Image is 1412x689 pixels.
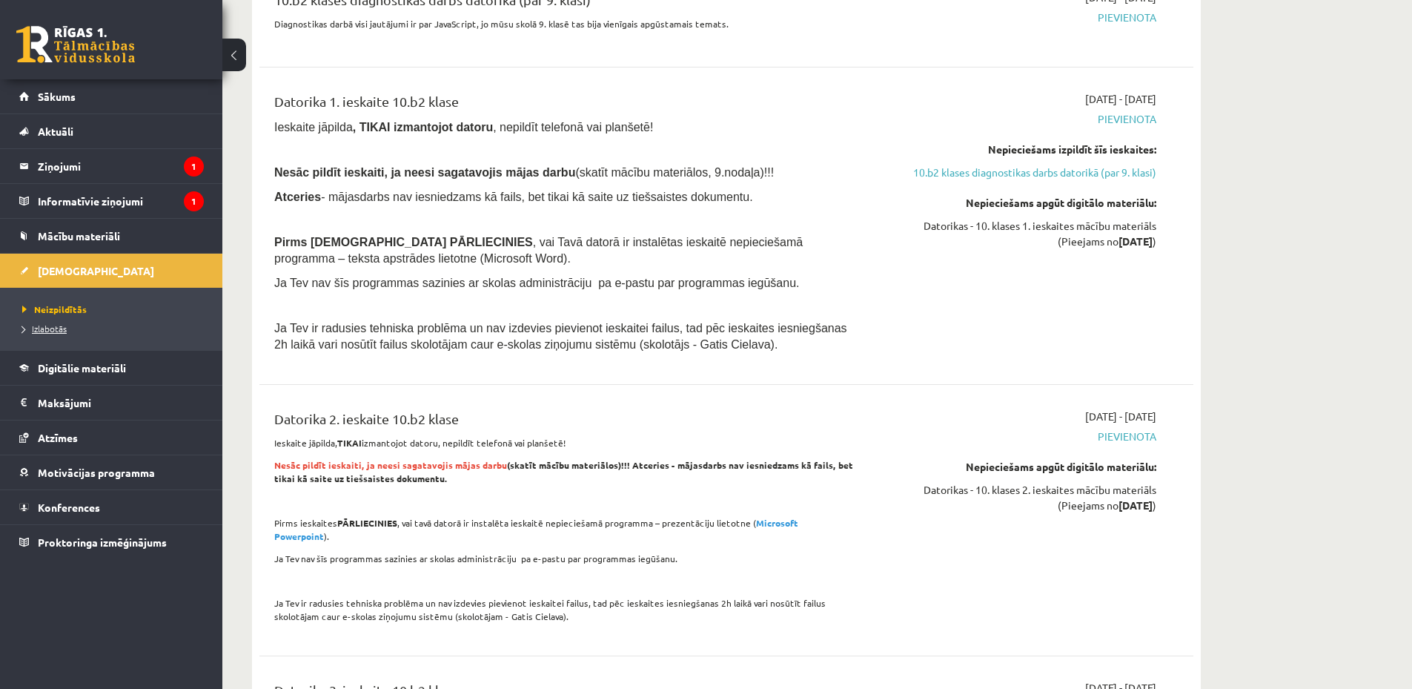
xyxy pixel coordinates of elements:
[19,421,204,455] a: Atzīmes
[19,490,204,524] a: Konferences
[19,525,204,559] a: Proktoringa izmēģinājums
[1085,91,1156,107] span: [DATE] - [DATE]
[38,535,167,549] span: Proktoringa izmēģinājums
[274,121,653,133] span: Ieskaite jāpilda , nepildīt telefonā vai planšetē!
[1118,234,1153,248] strong: [DATE]
[877,10,1156,25] span: Pievienota
[877,165,1156,180] a: 10.b2 klases diagnostikas darbs datorikā (par 9. klasi)
[877,195,1156,211] div: Nepieciešams apgūt digitālo materiālu:
[38,125,73,138] span: Aktuāli
[877,459,1156,475] div: Nepieciešams apgūt digitālo materiālu:
[16,26,135,63] a: Rīgas 1. Tālmācības vidusskola
[19,114,204,148] a: Aktuāli
[274,166,575,179] span: Nesāc pildīt ieskaiti, ja neesi sagatavojis mājas darbu
[274,409,855,436] div: Datorika 2. ieskaite 10.b2 klase
[19,149,204,183] a: Ziņojumi1
[877,218,1156,249] div: Datorikas - 10. klases 1. ieskaites mācību materiāls (Pieejams no )
[877,429,1156,444] span: Pievienota
[1085,409,1156,424] span: [DATE] - [DATE]
[19,455,204,489] a: Motivācijas programma
[337,517,397,529] strong: PĀRLIECINIES
[274,459,507,471] span: Nesāc pildīt ieskaiti, ja neesi sagatavojis mājas darbu
[274,552,855,565] p: Ja Tev nav šīs programmas sazinies ar skolas administrāciju pa e-pastu par programmas iegūšanu.
[22,323,67,334] span: Izlabotās
[38,386,204,420] legend: Maksājumi
[274,516,855,543] p: Pirms ieskaites , vai tavā datorā ir instalēta ieskaitē nepieciešamā programma – prezentāciju lie...
[38,229,120,243] span: Mācību materiāli
[274,517,798,542] strong: Microsoft Powerpoint
[38,264,154,277] span: [DEMOGRAPHIC_DATA]
[877,482,1156,513] div: Datorikas - 10. klases 2. ieskaites mācību materiāls (Pieejams no )
[274,17,855,30] p: Diagnostikas darbā visi jautājumi ir par JavaScript, jo mūsu skolā 9. klasē tas bija vienīgais ap...
[38,466,155,479] span: Motivācijas programma
[22,303,87,315] span: Neizpildītās
[22,303,208,316] a: Neizpildītās
[19,351,204,385] a: Digitālie materiāli
[19,184,204,218] a: Informatīvie ziņojumi1
[274,236,803,265] span: , vai Tavā datorā ir instalētas ieskaitē nepieciešamā programma – teksta apstrādes lietotne (Micr...
[184,156,204,177] i: 1
[184,191,204,211] i: 1
[274,191,321,203] b: Atceries
[274,191,753,203] span: - mājasdarbs nav iesniedzams kā fails, bet tikai kā saite uz tiešsaistes dokumentu.
[38,431,78,444] span: Atzīmes
[274,436,855,449] p: Ieskaite jāpilda, izmantojot datoru, nepildīt telefonā vai planšetē!
[22,322,208,335] a: Izlabotās
[274,91,855,119] div: Datorika 1. ieskaite 10.b2 klase
[274,596,855,623] p: Ja Tev ir radusies tehniska problēma un nav izdevies pievienot ieskaitei failus, tad pēc ieskaite...
[1118,498,1153,512] strong: [DATE]
[19,386,204,420] a: Maksājumi
[353,121,493,133] b: , TIKAI izmantojot datoru
[575,166,774,179] span: (skatīt mācību materiālos, 9.nodaļa)!!!
[19,79,204,113] a: Sākums
[19,254,204,288] a: [DEMOGRAPHIC_DATA]
[38,90,76,103] span: Sākums
[19,219,204,253] a: Mācību materiāli
[38,501,100,514] span: Konferences
[274,236,533,248] span: Pirms [DEMOGRAPHIC_DATA] PĀRLIECINIES
[274,322,847,351] span: Ja Tev ir radusies tehniska problēma un nav izdevies pievienot ieskaitei failus, tad pēc ieskaite...
[274,459,853,484] strong: (skatīt mācību materiālos)!!! Atceries - mājasdarbs nav iesniedzams kā fails, bet tikai kā saite ...
[274,277,799,289] span: Ja Tev nav šīs programmas sazinies ar skolas administrāciju pa e-pastu par programmas iegūšanu.
[337,437,362,449] strong: TIKAI
[38,149,204,183] legend: Ziņojumi
[877,111,1156,127] span: Pievienota
[38,184,204,218] legend: Informatīvie ziņojumi
[38,361,126,375] span: Digitālie materiāli
[877,142,1156,157] div: Nepieciešams izpildīt šīs ieskaites:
